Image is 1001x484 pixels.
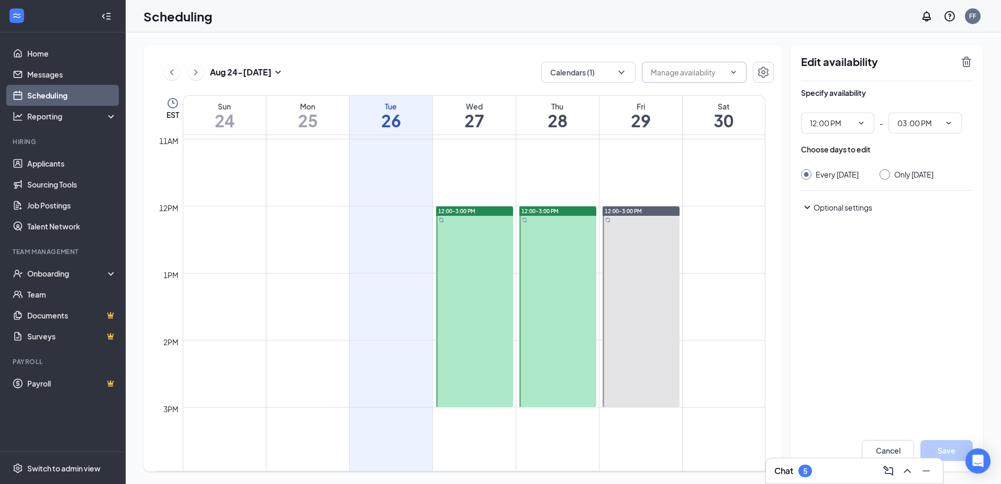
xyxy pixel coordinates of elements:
svg: ChevronDown [944,119,953,127]
a: Applicants [27,153,117,174]
svg: Sync [439,217,444,223]
span: 12:00-3:00 PM [521,207,559,215]
div: Sun [183,101,266,112]
div: Thu [516,101,599,112]
div: Payroll [13,357,115,366]
svg: ComposeMessage [882,465,895,477]
div: Optional settings [801,201,973,214]
h1: 30 [683,112,765,129]
button: Save [920,440,973,461]
div: Specify availability [801,87,866,98]
div: Wed [433,101,516,112]
button: Settings [753,62,774,83]
svg: SmallChevronDown [272,66,284,79]
a: August 26, 2025 [350,96,432,135]
svg: Notifications [920,10,933,23]
a: Messages [27,64,117,85]
button: Minimize [918,463,935,479]
button: ChevronUp [899,463,916,479]
div: 11am [157,135,181,147]
a: Talent Network [27,216,117,237]
svg: Analysis [13,111,23,122]
button: ChevronRight [188,64,204,80]
a: August 24, 2025 [183,96,266,135]
h1: 25 [266,112,349,129]
div: Team Management [13,247,115,256]
div: 4pm [161,470,181,482]
div: Reporting [27,111,117,122]
svg: ChevronDown [729,68,738,76]
svg: ChevronUp [901,465,914,477]
div: Only [DATE] [894,169,933,180]
a: PayrollCrown [27,373,117,394]
div: 2pm [161,336,181,348]
button: Cancel [862,440,914,461]
a: August 29, 2025 [599,96,682,135]
button: Calendars (1)ChevronDown [541,62,636,83]
a: August 27, 2025 [433,96,516,135]
h1: 29 [599,112,682,129]
div: 12pm [157,202,181,214]
svg: ChevronDown [616,67,627,78]
div: Hiring [13,137,115,146]
a: August 25, 2025 [266,96,349,135]
div: - [801,113,973,134]
h1: 24 [183,112,266,129]
svg: ChevronRight [191,66,201,79]
svg: SmallChevronDown [801,201,814,214]
div: Choose days to edit [801,144,871,155]
a: Job Postings [27,195,117,216]
div: Open Intercom Messenger [965,448,991,474]
svg: Sync [522,217,527,223]
div: Optional settings [814,202,973,213]
div: FF [969,12,976,20]
a: August 28, 2025 [516,96,599,135]
svg: Collapse [101,11,112,21]
div: Every [DATE] [816,169,859,180]
div: Mon [266,101,349,112]
h1: Scheduling [143,7,213,25]
div: Fri [599,101,682,112]
svg: WorkstreamLogo [12,10,22,21]
button: ComposeMessage [880,463,897,479]
div: Onboarding [27,268,108,279]
a: DocumentsCrown [27,305,117,326]
span: 12:00-3:00 PM [605,207,642,215]
div: Sat [683,101,765,112]
input: Manage availability [651,67,725,78]
div: 3pm [161,403,181,415]
div: Switch to admin view [27,463,101,474]
h1: 28 [516,112,599,129]
h1: 27 [433,112,516,129]
a: Scheduling [27,85,117,106]
div: 5 [803,467,807,476]
svg: Settings [757,66,770,79]
button: ChevronLeft [164,64,180,80]
a: August 30, 2025 [683,96,765,135]
div: Tue [350,101,432,112]
svg: Clock [166,97,179,109]
svg: ChevronLeft [166,66,177,79]
a: SurveysCrown [27,326,117,347]
h2: Edit availability [801,56,954,68]
svg: Settings [13,463,23,474]
h3: Aug 24 - [DATE] [210,67,272,78]
svg: Minimize [920,465,932,477]
h1: 26 [350,112,432,129]
svg: Sync [605,217,610,223]
a: Home [27,43,117,64]
span: EST [166,109,179,120]
h3: Chat [774,465,793,477]
div: 1pm [161,269,181,281]
a: Team [27,284,117,305]
a: Sourcing Tools [27,174,117,195]
svg: ChevronDown [857,119,865,127]
svg: QuestionInfo [943,10,956,23]
svg: UserCheck [13,268,23,279]
svg: TrashOutline [960,56,973,68]
span: 12:00-3:00 PM [438,207,475,215]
